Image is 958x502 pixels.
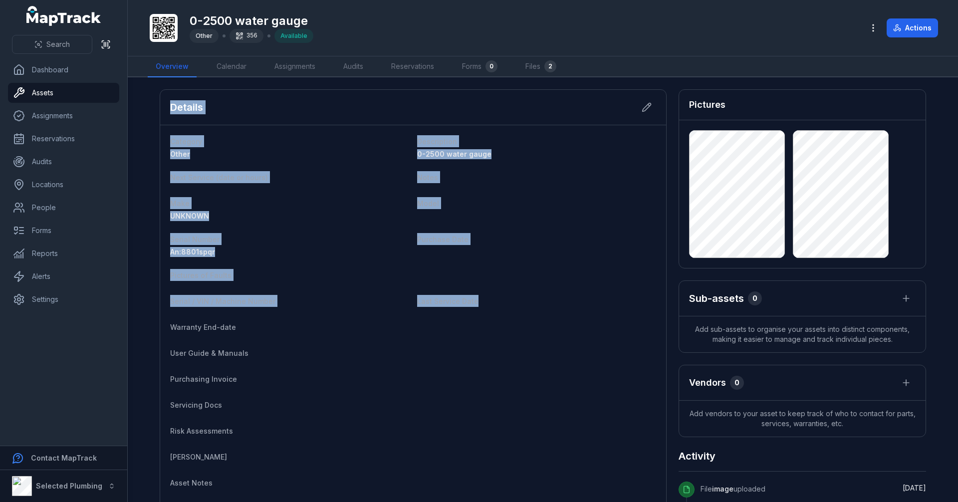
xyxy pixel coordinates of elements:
[190,13,313,29] h1: 0-2500 water gauge
[170,199,190,208] span: Make
[903,484,926,492] time: 5/7/2025, 7:50:55 AM
[170,297,275,305] span: Serial / VIN / Machine Number
[903,484,926,492] span: [DATE]
[887,18,938,37] button: Actions
[170,100,203,114] h2: Details
[8,198,119,218] a: People
[417,297,479,305] span: Last Service Date
[679,401,926,437] span: Add vendors to your asset to keep track of who to contact for parts, services, warranties, etc.
[274,29,313,43] div: Available
[335,56,371,77] a: Audits
[196,32,213,39] span: Other
[170,137,202,146] span: Category
[689,376,726,390] h3: Vendors
[8,244,119,263] a: Reports
[730,376,744,390] div: 0
[454,56,505,77] a: Forms0
[8,129,119,149] a: Reservations
[170,235,220,244] span: Serial Number
[517,56,564,77] a: Files2
[8,266,119,286] a: Alerts
[689,98,725,112] h3: Pictures
[170,427,233,435] span: Risk Assessments
[170,173,268,182] span: Next Service (date or hours)
[679,316,926,352] span: Add sub-assets to organise your assets into distinct components, making it easier to manage and t...
[170,349,248,357] span: User Guide & Manuals
[46,39,70,49] span: Search
[8,175,119,195] a: Locations
[8,221,119,241] a: Forms
[170,323,236,331] span: Warranty End-date
[230,29,263,43] div: 356
[170,212,209,220] span: UNKNOWN
[36,482,102,490] strong: Selected Plumbing
[170,271,232,279] span: Pictures of Faults
[485,60,497,72] div: 0
[417,199,439,208] span: Model
[209,56,254,77] a: Calendar
[31,454,97,462] strong: Contact MapTrack
[12,35,92,54] button: Search
[679,449,716,463] h2: Activity
[170,248,215,256] span: An:8801spqr
[689,291,744,305] h2: Sub-assets
[8,152,119,172] a: Audits
[8,83,119,103] a: Assets
[8,60,119,80] a: Dashboard
[701,485,765,493] span: File uploaded
[712,485,733,493] span: image
[170,401,222,409] span: Servicing Docs
[544,60,556,72] div: 2
[383,56,442,77] a: Reservations
[148,56,197,77] a: Overview
[170,150,190,158] span: Other
[170,479,213,487] span: Asset Notes
[748,291,762,305] div: 0
[170,453,227,461] span: [PERSON_NAME]
[170,375,237,383] span: Purchasing Invoice
[417,173,438,182] span: Notes
[8,106,119,126] a: Assignments
[417,150,491,158] span: 0-2500 water gauge
[26,6,101,26] a: MapTrack
[8,289,119,309] a: Settings
[417,137,457,146] span: Description
[417,235,469,244] span: Purchase Date
[266,56,323,77] a: Assignments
